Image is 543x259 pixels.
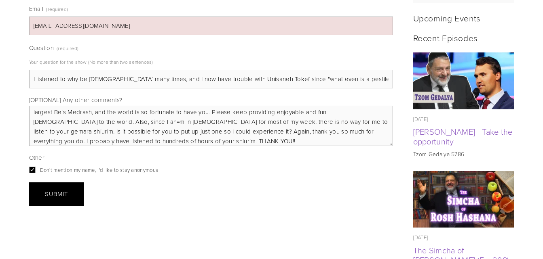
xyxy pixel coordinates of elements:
time: [DATE] [413,115,428,123]
p: Tzom Gedalya 5786 [413,150,514,158]
p: Your question for the show (No more than two sentences) [29,56,393,68]
h2: Upcoming Events [413,13,514,23]
h2: Recent Episodes [413,33,514,43]
span: [OPTIONAL] Any other comments? [29,96,123,104]
input: Don't mention my name, I'd like to stay anonymous [29,167,36,173]
a: [PERSON_NAME] - Take the opportunity [413,126,513,147]
img: Tzom Gedalya - Take the opportunity [413,52,514,109]
time: [DATE] [413,234,428,241]
a: The Simcha of Rosh Hashana (Ep. 298) [413,171,514,228]
span: Question [29,44,54,52]
span: Other [29,153,45,162]
textarea: Thank you so much for all you do for all of [PERSON_NAME]. You are so fortunate that Hashem gave ... [29,106,393,146]
span: Don't mention my name, I'd like to stay anonymous [40,166,158,173]
span: Email [29,4,44,13]
span: Submit [45,190,68,198]
a: Tzom Gedalya - Take the opportunity [413,52,514,109]
span: (required) [46,3,68,15]
span: (required) [57,42,78,54]
img: The Simcha of Rosh Hashana (Ep. 298) [413,171,514,228]
button: SubmitSubmit [29,182,84,206]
